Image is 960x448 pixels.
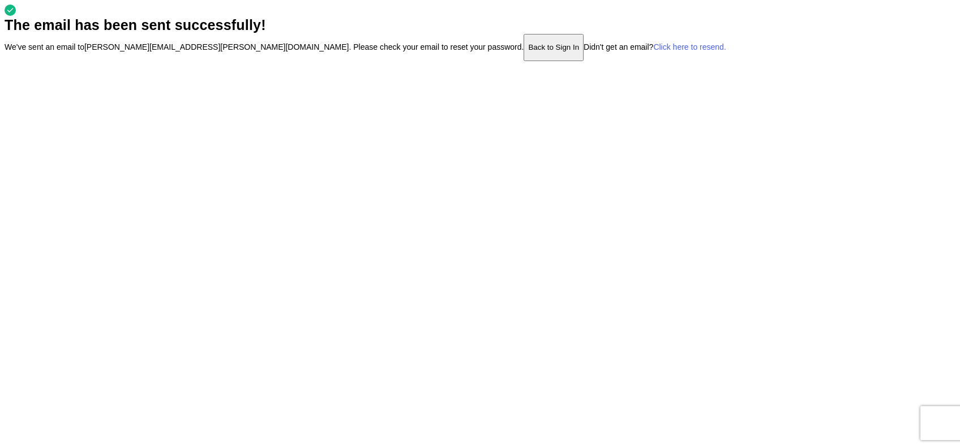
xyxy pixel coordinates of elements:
[524,34,584,61] button: Back to Sign In
[653,41,726,53] span: Click here to resend.
[584,41,726,53] span: Didn't get an email?
[5,41,524,53] span: We've sent an email to . Please check your email to reset your password.
[5,16,955,34] span: The email has been sent successfully!
[84,41,349,53] span: [PERSON_NAME][EMAIL_ADDRESS][PERSON_NAME][DOMAIN_NAME]
[528,43,579,51] p: Back to Sign In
